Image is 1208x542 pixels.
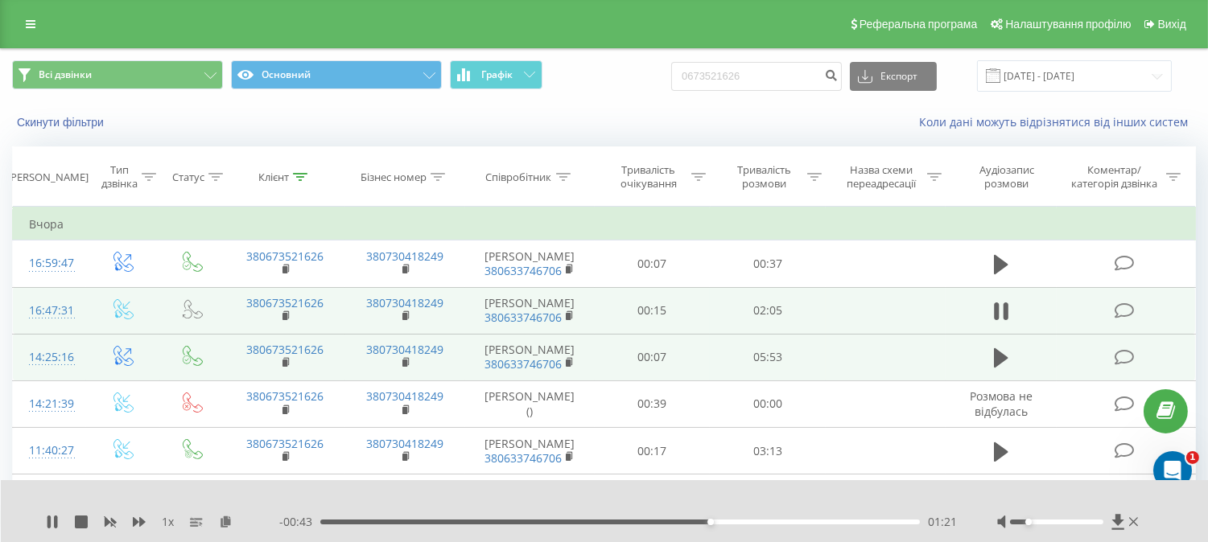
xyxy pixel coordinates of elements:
[710,334,826,380] td: 05:53
[1025,519,1032,525] div: Accessibility label
[465,334,595,380] td: [PERSON_NAME]
[484,310,562,325] a: 380633746706
[12,115,112,129] button: Скинути фільтри
[595,287,711,334] td: 00:15
[970,388,1033,418] span: Розмова не відбулась
[29,435,70,466] div: 11:40:27
[29,248,70,279] div: 16:59:47
[465,474,595,521] td: [PERSON_NAME] ()
[450,60,542,89] button: Графік
[29,342,70,373] div: 14:25:16
[7,170,89,184] div: [PERSON_NAME]
[1068,163,1162,191] div: Коментар/категорія дзвінка
[710,428,826,474] td: 03:13
[465,287,595,334] td: [PERSON_NAME]
[465,380,595,427] td: [PERSON_NAME] ()
[860,18,978,31] span: Реферальна програма
[1153,451,1192,490] iframe: Intercom live chat
[231,60,442,89] button: Основний
[101,163,138,191] div: Тип дзвінка
[1005,18,1131,31] span: Налаштування профілю
[484,356,562,372] a: 380633746706
[840,163,923,191] div: Назва схеми переадресації
[595,240,711,287] td: 00:07
[29,295,70,326] div: 16:47:31
[258,170,289,184] div: Клієнт
[29,388,70,420] div: 14:21:39
[246,388,324,404] a: 380673521626
[928,514,957,530] span: 01:21
[595,474,711,521] td: 00:39
[1158,18,1186,31] span: Вихід
[960,163,1053,191] div: Аудіозапис розмови
[12,60,223,89] button: Всі дзвінки
[707,519,714,525] div: Accessibility label
[724,163,803,191] div: Тривалість розмови
[246,248,324,264] a: 380673521626
[595,334,711,380] td: 00:07
[366,248,443,264] a: 380730418249
[366,295,443,310] a: 380730418249
[484,263,562,278] a: 380633746706
[609,163,688,191] div: Тривалість очікування
[366,342,443,357] a: 380730418249
[1186,451,1199,464] span: 1
[366,436,443,451] a: 380730418249
[246,342,324,357] a: 380673521626
[919,114,1196,129] a: Коли дані можуть відрізнятися вiд інших систем
[13,208,1196,240] td: Вчора
[484,450,562,466] a: 380633746706
[465,240,595,287] td: [PERSON_NAME]
[366,388,443,404] a: 380730418249
[595,380,711,427] td: 00:39
[710,380,826,427] td: 00:00
[486,170,552,184] div: Співробітник
[39,68,92,81] span: Всі дзвінки
[162,514,174,530] span: 1 x
[481,69,513,80] span: Графік
[710,287,826,334] td: 02:05
[246,436,324,451] a: 380673521626
[279,514,320,530] span: - 00:43
[465,428,595,474] td: [PERSON_NAME]
[361,170,427,184] div: Бізнес номер
[671,62,842,91] input: Пошук за номером
[172,170,204,184] div: Статус
[710,474,826,521] td: 00:00
[595,428,711,474] td: 00:17
[850,62,937,91] button: Експорт
[710,240,826,287] td: 00:37
[246,295,324,310] a: 380673521626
